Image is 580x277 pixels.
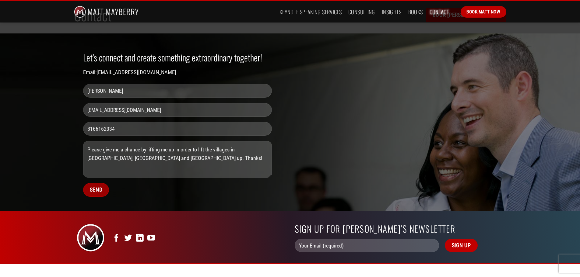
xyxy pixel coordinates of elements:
span: Book Matt Now [466,8,500,16]
input: Your Email (required) [295,239,439,252]
a: Follow on LinkedIn [136,234,143,243]
a: [EMAIL_ADDRESS][DOMAIN_NAME] [97,69,176,75]
form: Contact form [83,84,272,202]
a: Book Matt Now [461,6,506,18]
a: Contact [430,6,449,17]
input: Send [83,183,109,197]
input: Your Email [83,103,272,117]
a: Keynote Speaking Services [279,6,342,17]
a: Consulting [348,6,375,17]
input: Your Name [83,84,272,98]
h2: Let’s connect and create something extraordinary together! [83,52,272,63]
a: Follow on Twitter [124,234,132,243]
a: Insights [382,6,402,17]
input: Sign Up [445,239,478,252]
input: Your Phone [83,122,272,136]
p: Email: [83,68,272,77]
h2: Sign up for [PERSON_NAME]’s Newsletter [295,223,506,234]
a: Follow on YouTube [147,234,155,243]
form: Contact form [295,239,506,252]
a: Books [408,6,423,17]
img: Matt Mayberry [74,1,139,23]
a: Follow on Facebook [113,234,120,243]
